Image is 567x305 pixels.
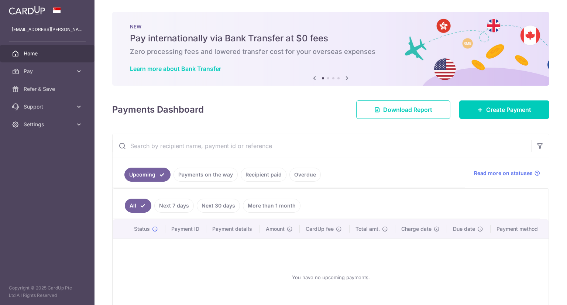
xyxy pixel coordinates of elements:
img: CardUp [9,6,45,15]
span: Support [24,103,72,110]
a: Recipient paid [241,168,286,182]
span: Refer & Save [24,85,72,93]
a: Overdue [289,168,321,182]
a: Create Payment [459,100,549,119]
span: Create Payment [486,105,531,114]
a: Upcoming [124,168,171,182]
input: Search by recipient name, payment id or reference [113,134,531,158]
p: [EMAIL_ADDRESS][PERSON_NAME][DOMAIN_NAME] [12,26,83,33]
a: Next 30 days [197,199,240,213]
img: Bank transfer banner [112,12,549,86]
span: Home [24,50,72,57]
a: Next 7 days [154,199,194,213]
span: Pay [24,68,72,75]
span: Download Report [383,105,432,114]
p: NEW [130,24,532,30]
a: More than 1 month [243,199,300,213]
a: Read more on statuses [474,169,540,177]
a: Learn more about Bank Transfer [130,65,221,72]
span: Due date [453,225,475,233]
th: Payment details [206,219,260,239]
span: Charge date [401,225,432,233]
h5: Pay internationally via Bank Transfer at $0 fees [130,32,532,44]
th: Payment method [491,219,549,239]
h6: Zero processing fees and lowered transfer cost for your overseas expenses [130,47,532,56]
a: All [125,199,151,213]
span: Settings [24,121,72,128]
span: Status [134,225,150,233]
span: Amount [266,225,285,233]
span: Total amt. [355,225,380,233]
th: Payment ID [165,219,207,239]
span: CardUp fee [306,225,334,233]
h4: Payments Dashboard [112,103,204,116]
a: Download Report [356,100,450,119]
span: Read more on statuses [474,169,533,177]
a: Payments on the way [173,168,238,182]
